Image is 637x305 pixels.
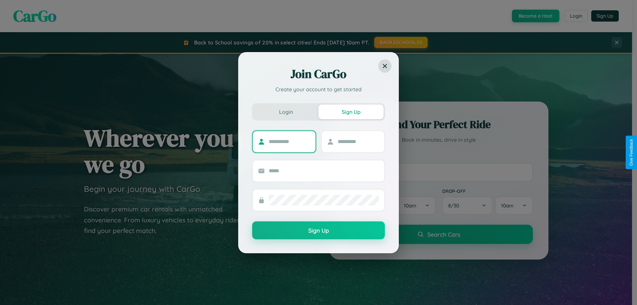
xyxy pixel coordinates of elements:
[629,139,634,166] div: Give Feedback
[252,66,385,82] h2: Join CarGo
[252,221,385,239] button: Sign Up
[252,85,385,93] p: Create your account to get started
[253,105,318,119] button: Login
[318,105,384,119] button: Sign Up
